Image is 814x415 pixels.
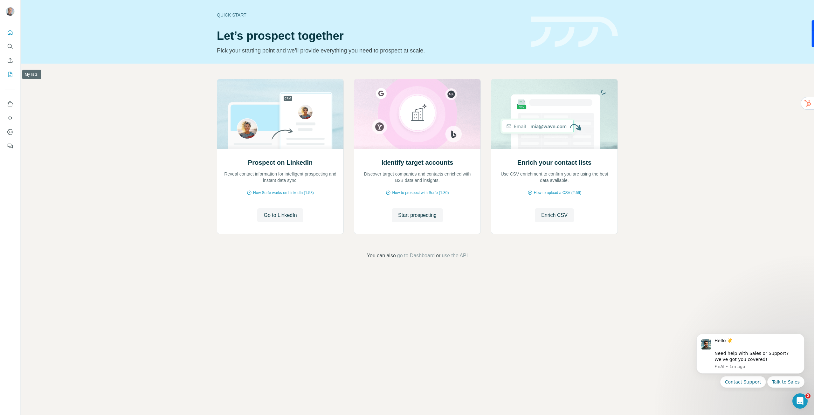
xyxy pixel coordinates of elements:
[5,126,15,138] button: Dashboard
[491,79,618,149] img: Enrich your contact lists
[217,79,344,149] img: Prospect on LinkedIn
[217,30,523,42] h1: Let’s prospect together
[541,211,568,219] span: Enrich CSV
[436,252,440,259] span: or
[361,171,474,183] p: Discover target companies and contacts enriched with B2B data and insights.
[257,208,303,222] button: Go to LinkedIn
[5,27,15,38] button: Quick start
[224,171,337,183] p: Reveal contact information for intelligent prospecting and instant data sync.
[531,17,618,47] img: banner
[264,211,297,219] span: Go to LinkedIn
[397,252,435,259] button: go to Dashboard
[687,328,814,391] iframe: Intercom notifications message
[442,252,468,259] button: use the API
[792,393,808,409] iframe: Intercom live chat
[392,208,443,222] button: Start prospecting
[217,46,523,55] p: Pick your starting point and we’ll provide everything you need to prospect at scale.
[535,208,574,222] button: Enrich CSV
[805,393,811,398] span: 2
[367,252,396,259] span: You can also
[5,98,15,110] button: Use Surfe on LinkedIn
[517,158,591,167] h2: Enrich your contact lists
[5,112,15,124] button: Use Surfe API
[217,12,523,18] div: Quick start
[5,69,15,80] button: My lists
[5,55,15,66] button: Enrich CSV
[354,79,481,149] img: Identify target accounts
[382,158,453,167] h2: Identify target accounts
[398,211,437,219] span: Start prospecting
[5,41,15,52] button: Search
[248,158,313,167] h2: Prospect on LinkedIn
[5,140,15,152] button: Feedback
[253,190,314,196] span: How Surfe works on LinkedIn (1:58)
[498,171,611,183] p: Use CSV enrichment to confirm you are using the best data available.
[392,190,449,196] span: How to prospect with Surfe (1:30)
[534,190,581,196] span: How to upload a CSV (2:59)
[5,6,15,17] img: Avatar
